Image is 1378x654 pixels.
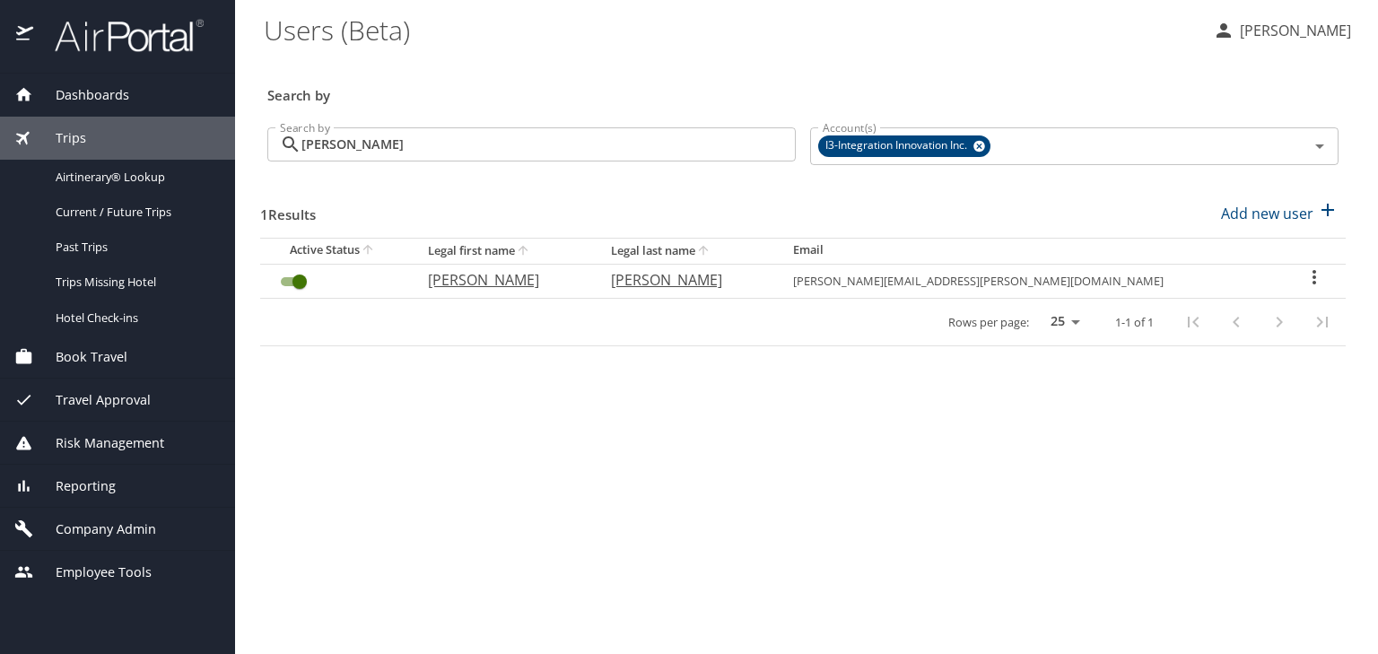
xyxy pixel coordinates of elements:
button: Open [1307,134,1332,159]
button: sort [515,243,533,260]
button: [PERSON_NAME] [1206,14,1358,47]
button: sort [695,243,713,260]
span: Reporting [33,476,116,496]
span: Company Admin [33,519,156,539]
span: Dashboards [33,85,129,105]
span: Current / Future Trips [56,204,214,221]
span: Book Travel [33,347,127,367]
span: Hotel Check-ins [56,310,214,327]
h1: Users (Beta) [264,2,1199,57]
input: Search by name or email [301,127,796,161]
table: User Search Table [260,238,1346,346]
th: Active Status [260,238,414,264]
h3: 1 Results [260,194,316,225]
p: 1-1 of 1 [1115,317,1154,328]
p: [PERSON_NAME] [611,269,758,291]
span: Trips Missing Hotel [56,274,214,291]
th: Email [779,238,1283,264]
img: icon-airportal.png [16,18,35,53]
span: Employee Tools [33,562,152,582]
td: [PERSON_NAME][EMAIL_ADDRESS][PERSON_NAME][DOMAIN_NAME] [779,264,1283,298]
select: rows per page [1036,309,1086,336]
span: Airtinerary® Lookup [56,169,214,186]
h3: Search by [267,74,1339,106]
th: Legal first name [414,238,597,264]
span: Trips [33,128,86,148]
p: [PERSON_NAME] [1234,20,1351,41]
button: sort [360,242,378,259]
button: Add new user [1214,194,1346,233]
span: Risk Management [33,433,164,453]
span: I3-Integration Innovation Inc. [818,136,978,155]
p: Add new user [1221,203,1313,224]
span: Past Trips [56,239,214,256]
div: I3-Integration Innovation Inc. [818,135,990,157]
span: Travel Approval [33,390,151,410]
p: [PERSON_NAME] [428,269,575,291]
p: Rows per page: [948,317,1029,328]
th: Legal last name [597,238,780,264]
img: airportal-logo.png [35,18,204,53]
